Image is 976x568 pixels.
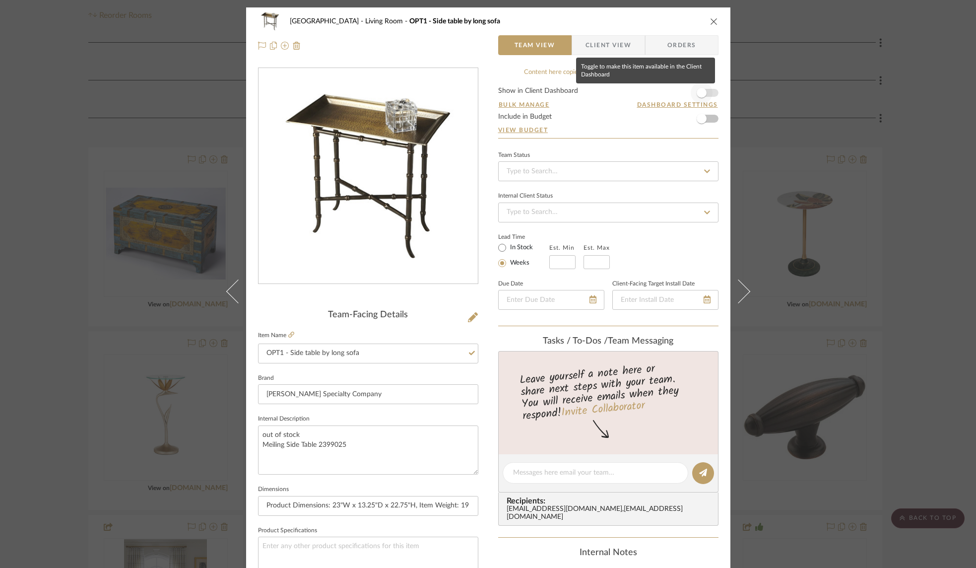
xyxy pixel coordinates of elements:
[586,35,631,55] span: Client View
[258,11,282,31] img: a06e8a53-511e-4f21-bb21-6a70617a8855_48x40.jpg
[498,161,718,181] input: Type to Search…
[258,496,478,516] input: Enter the dimensions of this item
[498,336,718,347] div: team Messaging
[498,282,523,286] label: Due Date
[498,241,549,269] mat-radio-group: Select item type
[258,376,274,381] label: Brand
[656,35,707,55] span: Orders
[498,68,718,77] div: Content here copies to Client View - confirm visibility there.
[543,337,608,346] span: Tasks / To-Dos /
[258,417,310,422] label: Internal Description
[258,331,294,340] label: Item Name
[515,35,555,55] span: Team View
[498,126,718,134] a: View Budget
[258,528,317,533] label: Product Specifications
[637,100,718,109] button: Dashboard Settings
[258,344,478,363] input: Enter Item Name
[710,17,718,26] button: close
[290,18,365,25] span: [GEOGRAPHIC_DATA]
[409,18,500,25] span: OPT1 - Side table by long sofa
[258,384,478,404] input: Enter Brand
[497,358,719,425] div: Leave yourself a note here or share next steps with your team. You will receive emails when they ...
[365,18,409,25] span: Living Room
[507,505,714,521] div: [EMAIL_ADDRESS][DOMAIN_NAME] , [EMAIL_ADDRESS][DOMAIN_NAME]
[498,290,604,310] input: Enter Due Date
[259,94,478,259] div: 0
[549,244,575,251] label: Est. Min
[498,232,549,241] label: Lead Time
[498,203,718,222] input: Type to Search…
[612,290,718,310] input: Enter Install Date
[612,282,695,286] label: Client-Facing Target Install Date
[293,42,301,50] img: Remove from project
[498,194,553,199] div: Internal Client Status
[498,548,718,559] div: Internal Notes
[560,397,645,422] a: Invite Collaborator
[259,94,478,259] img: a06e8a53-511e-4f21-bb21-6a70617a8855_436x436.jpg
[498,100,550,109] button: Bulk Manage
[584,244,610,251] label: Est. Max
[258,487,289,492] label: Dimensions
[507,497,714,505] span: Recipients:
[508,243,533,252] label: In Stock
[508,259,529,268] label: Weeks
[498,153,530,158] div: Team Status
[258,310,478,321] div: Team-Facing Details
